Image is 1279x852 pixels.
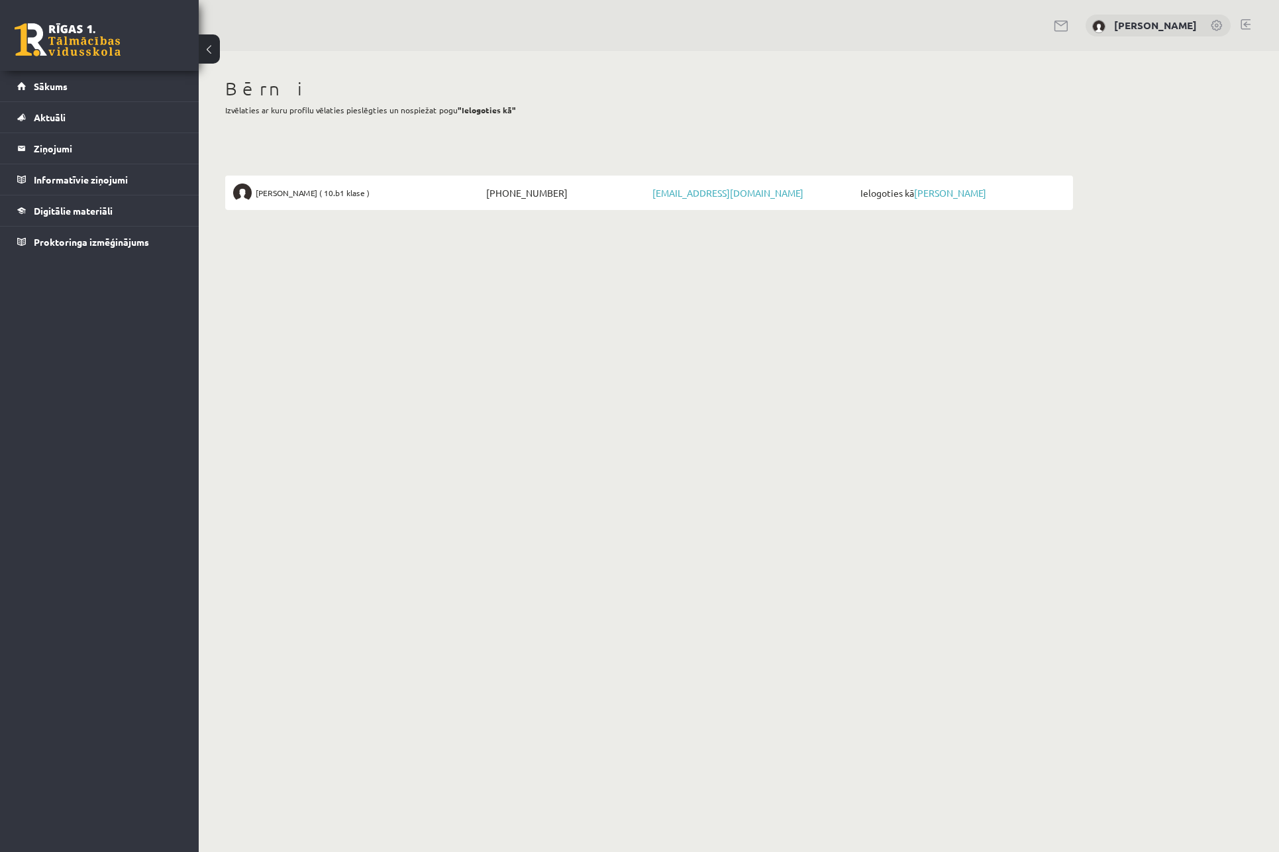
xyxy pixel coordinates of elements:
[225,78,1073,100] h1: Bērni
[34,111,66,123] span: Aktuāli
[17,227,182,257] a: Proktoringa izmēģinājums
[34,205,113,217] span: Digitālie materiāli
[914,187,986,199] a: [PERSON_NAME]
[15,23,121,56] a: Rīgas 1. Tālmācības vidusskola
[225,104,1073,116] p: Izvēlaties ar kuru profilu vēlaties pieslēgties un nospiežat pogu
[34,80,68,92] span: Sākums
[233,184,252,202] img: Dmitrijs Kolmakovs
[17,164,182,195] a: Informatīvie ziņojumi
[256,184,370,202] span: [PERSON_NAME] ( 10.b1 klase )
[17,71,182,101] a: Sākums
[1114,19,1197,32] a: [PERSON_NAME]
[458,105,516,115] b: "Ielogoties kā"
[483,184,649,202] span: [PHONE_NUMBER]
[652,187,803,199] a: [EMAIL_ADDRESS][DOMAIN_NAME]
[17,102,182,133] a: Aktuāli
[17,195,182,226] a: Digitālie materiāli
[17,133,182,164] a: Ziņojumi
[34,236,149,248] span: Proktoringa izmēģinājums
[1092,20,1105,33] img: Vadims Kolmakovs
[34,133,182,164] legend: Ziņojumi
[857,184,1065,202] span: Ielogoties kā
[34,164,182,195] legend: Informatīvie ziņojumi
